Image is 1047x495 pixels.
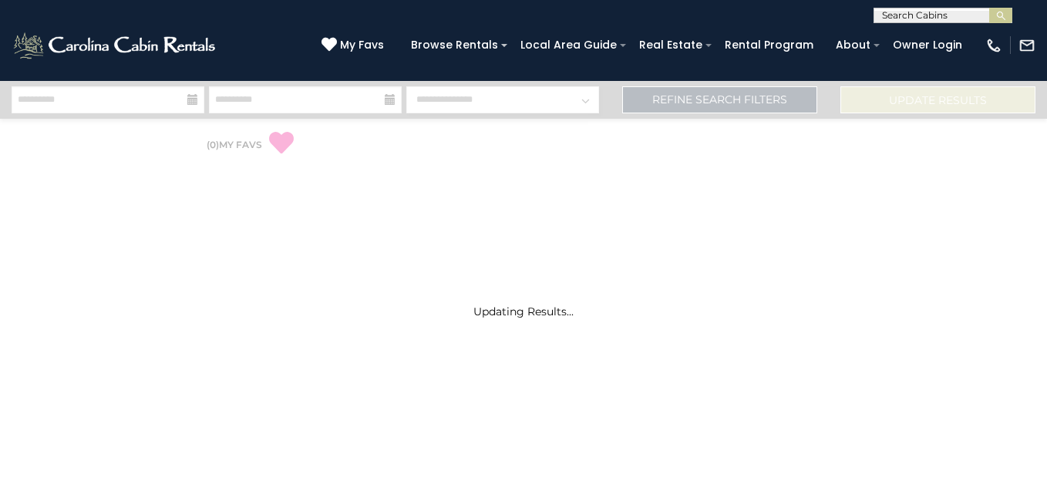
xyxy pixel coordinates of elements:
[340,37,384,53] span: My Favs
[322,37,388,54] a: My Favs
[1018,37,1035,54] img: mail-regular-white.png
[513,33,624,57] a: Local Area Guide
[12,30,220,61] img: White-1-2.png
[717,33,821,57] a: Rental Program
[631,33,710,57] a: Real Estate
[985,37,1002,54] img: phone-regular-white.png
[403,33,506,57] a: Browse Rentals
[885,33,970,57] a: Owner Login
[828,33,878,57] a: About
